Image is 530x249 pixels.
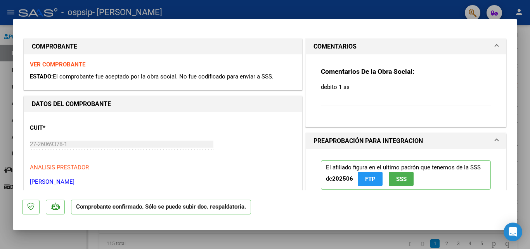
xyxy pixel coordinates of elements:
[306,133,506,149] mat-expansion-panel-header: PREAPROBACIÓN PARA INTEGRACION
[389,172,414,186] button: SSS
[30,164,89,171] span: ANALISIS PRESTADOR
[30,61,85,68] a: VER COMPROBANTE
[32,100,111,108] strong: DATOS DEL COMPROBANTE
[71,200,251,215] p: Comprobante confirmado. Sólo se puede subir doc. respaldatoria.
[30,124,110,132] p: CUIT
[32,43,77,50] strong: COMPROBANTE
[332,175,353,182] strong: 202506
[30,178,296,186] p: [PERSON_NAME]
[30,73,53,80] span: ESTADO:
[365,176,376,183] span: FTP
[504,223,522,241] div: Open Intercom Messenger
[306,39,506,54] mat-expansion-panel-header: COMENTARIOS
[396,176,407,183] span: SSS
[313,136,423,146] h1: PREAPROBACIÓN PARA INTEGRACION
[53,73,274,80] span: El comprobante fue aceptado por la obra social. No fue codificado para enviar a SSS.
[358,172,383,186] button: FTP
[321,68,414,75] strong: Comentarios De la Obra Social:
[321,160,491,190] p: El afiliado figura en el ultimo padrón que tenemos de la SSS de
[313,42,357,51] h1: COMENTARIOS
[321,83,491,91] p: debito 1 ss
[306,54,506,126] div: COMENTARIOS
